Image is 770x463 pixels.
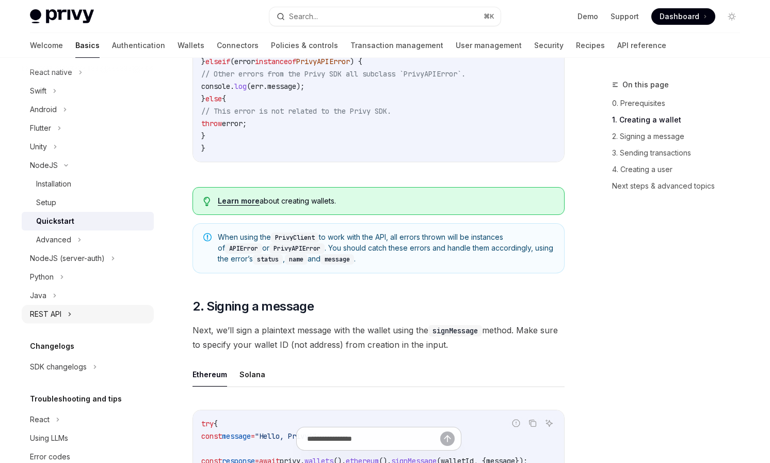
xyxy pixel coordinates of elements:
[22,429,154,447] a: Using LLMs
[428,325,482,336] code: signMessage
[612,128,748,145] a: 2. Signing a message
[577,11,598,22] a: Demo
[296,82,304,91] span: );
[222,119,243,128] span: error
[526,416,539,430] button: Copy the contents from the code block
[30,308,61,320] div: REST API
[651,8,715,25] a: Dashboard
[271,233,319,243] code: PrivyClient
[201,119,222,128] span: throw
[201,419,214,428] span: try
[222,57,230,66] span: if
[622,79,669,91] span: On this page
[612,161,748,178] a: 4. Creating a user
[234,82,247,91] span: log
[30,122,51,134] div: Flutter
[201,82,230,91] span: console
[296,57,350,66] span: PrivyAPIError
[509,416,523,430] button: Report incorrect code
[269,7,501,26] button: Search...⌘K
[30,141,47,153] div: Unity
[724,8,740,25] button: Toggle dark mode
[243,119,247,128] span: ;
[36,196,56,209] div: Setup
[660,11,699,22] span: Dashboard
[201,69,466,79] span: // Other errors from the Privy SDK all subclass `PrivyAPIError`.
[30,159,58,172] div: NodeJS
[440,431,455,446] button: Send message
[542,416,556,430] button: Ask AI
[576,33,605,58] a: Recipes
[230,82,234,91] span: .
[253,254,283,265] code: status
[218,196,260,206] a: Learn more
[271,33,338,58] a: Policies & controls
[267,82,296,91] span: message
[222,94,226,103] span: {
[612,112,748,128] a: 1. Creating a wallet
[612,178,748,194] a: Next steps & advanced topics
[201,131,205,141] span: }
[269,243,325,254] code: PrivyAPIError
[201,57,205,66] span: }
[30,33,63,58] a: Welcome
[203,233,212,241] svg: Note
[217,33,259,58] a: Connectors
[30,103,57,116] div: Android
[205,94,222,103] span: else
[214,419,218,428] span: {
[192,298,314,315] span: 2. Signing a message
[30,85,46,97] div: Swift
[247,82,251,91] span: (
[201,94,205,103] span: }
[75,33,100,58] a: Basics
[285,254,308,265] code: name
[30,340,74,352] h5: Changelogs
[456,33,522,58] a: User management
[36,178,71,190] div: Installation
[201,144,205,153] span: }
[192,323,565,352] span: Next, we’ll sign a plaintext message with the wallet using the method. Make sure to specify your ...
[112,33,165,58] a: Authentication
[22,212,154,230] a: Quickstart
[30,9,94,24] img: light logo
[36,234,71,246] div: Advanced
[612,95,748,112] a: 0. Prerequisites
[225,243,262,254] code: APIError
[251,82,263,91] span: err
[178,33,204,58] a: Wallets
[30,289,46,302] div: Java
[30,413,50,426] div: React
[192,362,227,387] button: Ethereum
[617,33,666,58] a: API reference
[534,33,564,58] a: Security
[350,33,443,58] a: Transaction management
[22,175,154,193] a: Installation
[22,193,154,212] a: Setup
[234,57,255,66] span: error
[484,12,494,21] span: ⌘ K
[255,57,296,66] span: instanceof
[239,362,265,387] button: Solana
[218,232,554,265] span: When using the to work with the API, all errors thrown will be instances of or . You should catch...
[201,106,391,116] span: // This error is not related to the Privy SDK.
[205,57,222,66] span: else
[263,82,267,91] span: .
[36,215,74,227] div: Quickstart
[30,361,87,373] div: SDK changelogs
[230,57,234,66] span: (
[30,393,122,405] h5: Troubleshooting and tips
[612,145,748,161] a: 3. Sending transactions
[30,432,68,444] div: Using LLMs
[30,252,105,265] div: NodeJS (server-auth)
[320,254,354,265] code: message
[30,451,70,463] div: Error codes
[203,197,211,206] svg: Tip
[611,11,639,22] a: Support
[289,10,318,23] div: Search...
[30,271,54,283] div: Python
[218,196,554,206] div: about creating wallets.
[350,57,362,66] span: ) {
